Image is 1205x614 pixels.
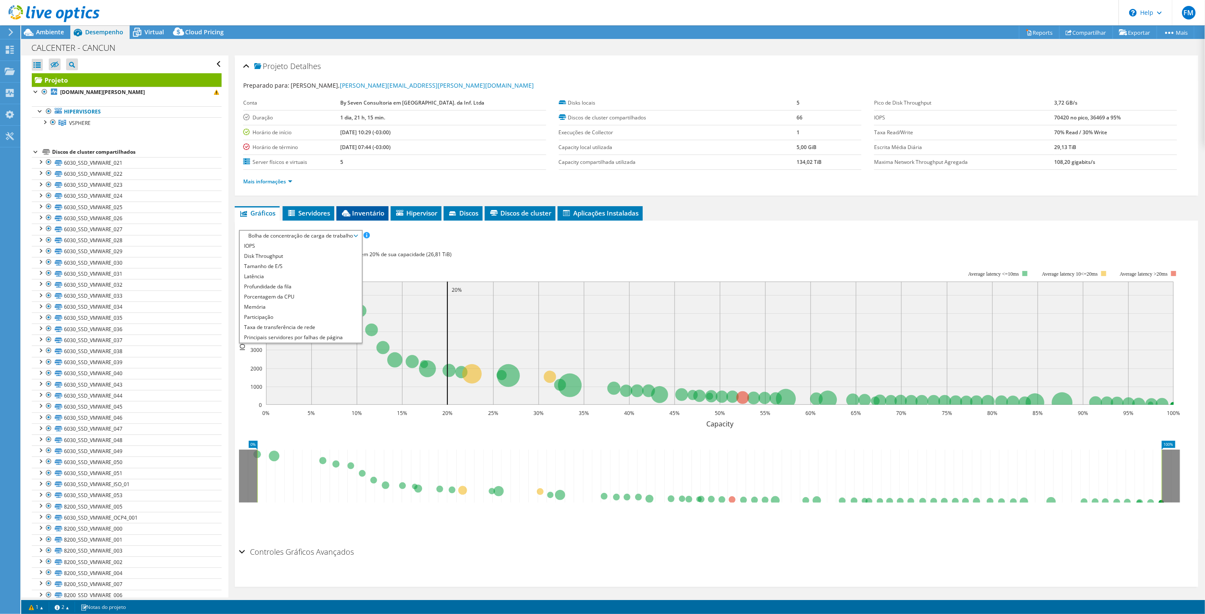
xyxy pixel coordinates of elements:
li: Tamanho de E/S [240,261,361,271]
span: Servidores [287,209,330,217]
text: 0% [262,409,269,417]
span: Ambiente [36,28,64,36]
a: 8200_SSD_VMWARE_003 [32,545,222,556]
label: Maxima Network Throughput Agregada [874,158,1054,166]
li: Profundidade da fila [240,282,361,292]
label: Preparado para: [243,81,289,89]
b: [DATE] 10:29 (-03:00) [341,129,391,136]
a: 1 [23,602,49,612]
a: 6030_SSD_VMWARE_053 [32,490,222,501]
svg: \n [1129,9,1137,17]
a: 6030_SSD_VMWARE_037 [32,335,222,346]
li: Participação [240,312,361,322]
a: Notas do projeto [75,602,132,612]
text: 15% [397,409,407,417]
label: Taxa Read/Write [874,128,1054,137]
text: 50% [715,409,725,417]
b: 1 [797,129,800,136]
span: Gráficos [239,209,275,217]
span: Cloud Pricing [185,28,224,36]
a: Mais [1157,26,1194,39]
a: 6030_SSD_VMWARE_036 [32,324,222,335]
label: Duração [243,113,341,122]
a: 6030_SSD_VMWARE_045 [32,401,222,412]
a: 6030_SSD_VMWARE_029 [32,246,222,257]
a: 6030_SSD_VMWARE_044 [32,390,222,401]
text: 40% [624,409,634,417]
label: Pico de Disk Throughput [874,99,1054,107]
a: 6030_SSD_VMWARE_026 [32,213,222,224]
text: 0 [259,401,262,409]
a: 6030_SSD_VMWARE_ISO_01 [32,479,222,490]
text: 3000 [250,346,262,354]
text: 75% [942,409,952,417]
a: 6030_SSD_VMWARE_047 [32,423,222,434]
a: 6030_SSD_VMWARE_031 [32,268,222,279]
a: Exportar [1113,26,1157,39]
a: 6030_SSD_VMWARE_027 [32,224,222,235]
text: 85% [1033,409,1043,417]
span: Aplicações Instaladas [562,209,639,217]
b: 70420 no pico, 36469 a 95% [1055,114,1121,121]
b: [DATE] 07:44 (-03:00) [341,144,391,151]
a: 6030_SSD_VMWARE_035 [32,313,222,324]
a: [DOMAIN_NAME][PERSON_NAME] [32,87,222,98]
span: Detalhes [290,61,321,71]
li: Taxa de transferência de rede [240,322,361,332]
label: Server físicos e virtuais [243,158,341,166]
b: [DOMAIN_NAME][PERSON_NAME] [60,89,145,96]
a: 6030_SSD_VMWARE_046 [32,412,222,423]
a: 6030_SSD_VMWARE_034 [32,301,222,313]
label: Execuções de Collector [559,128,797,137]
a: 6030_SSD_VMWARE_028 [32,235,222,246]
a: 6030_SSD_VMWARE_038 [32,346,222,357]
label: Escrita Média Diária [874,143,1054,152]
div: Discos de cluster compartilhados [52,147,222,157]
label: Disks locais [559,99,797,107]
text: 70% [896,409,906,417]
text: 80% [987,409,997,417]
a: 6030_SSD_VMWARE_021 [32,157,222,168]
a: 8200_SSD_VMWARE_006 [32,590,222,601]
a: VSPHERE [32,117,222,128]
a: 6030_SSD_VMWARE_051 [32,468,222,479]
a: Compartilhar [1059,26,1113,39]
a: 8200_SSD_VMWARE_005 [32,501,222,512]
span: Bolha de concentração de carga de trabalho [244,231,357,241]
b: 1 dia, 21 h, 15 min. [341,114,386,121]
span: Discos de cluster [489,209,551,217]
h2: Controles Gráficos Avançados [239,543,354,560]
li: Latência [240,271,361,282]
text: 60% [805,409,816,417]
span: Discos [448,209,478,217]
label: Capacity compartilhada utilizada [559,158,797,166]
text: Capacity [706,419,734,429]
a: 6030_SSD_VMWARE_043 [32,379,222,390]
a: 8200_SSD_VMWARE_000 [32,523,222,534]
li: Memória [240,302,361,312]
label: Discos de cluster compartilhados [559,113,797,122]
text: 65% [851,409,861,417]
span: FM [1182,6,1196,19]
label: Capacity local utilizada [559,143,797,152]
text: 5% [308,409,315,417]
text: IOPS [238,336,247,351]
a: [PERSON_NAME][EMAIL_ADDRESS][PERSON_NAME][DOMAIN_NAME] [340,81,534,89]
a: 6030_SSD_VMWARE_024 [32,191,222,202]
tspan: Average latency 10<=20ms [1042,271,1098,277]
li: Disk Throughput [240,251,361,261]
a: 6030_SSD_VMWARE_039 [32,357,222,368]
li: Porcentagem da CPU [240,292,361,302]
text: Average latency >20ms [1120,271,1168,277]
span: Projeto [254,62,288,71]
a: Reports [1019,26,1060,39]
text: 35% [579,409,589,417]
text: 55% [760,409,770,417]
a: 6030_SSD_VMWARE_050 [32,456,222,467]
li: Principais servidores por falhas de página [240,332,361,343]
a: 6030_SSD_VMWARE_032 [32,279,222,290]
span: Desempenho [85,28,123,36]
a: Hipervisores [32,106,222,117]
label: Conta [243,99,341,107]
text: 2000 [250,365,262,372]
